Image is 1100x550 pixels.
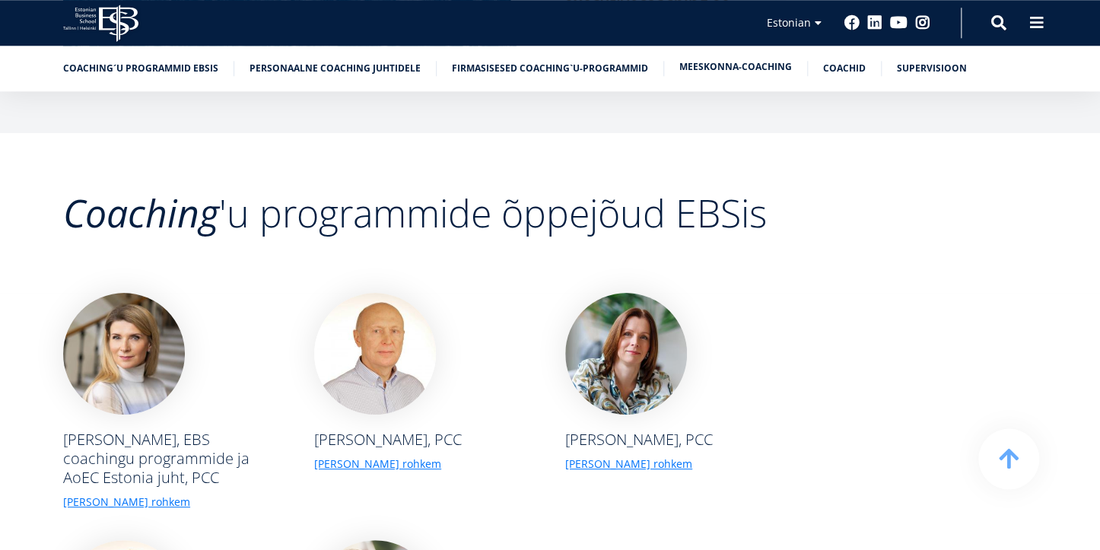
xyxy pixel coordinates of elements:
em: Coaching [63,187,219,239]
a: Firmasisesed coaching`u-programmid [452,61,648,76]
h2: 'u programmide õppejõud EBSis [63,194,786,232]
a: [PERSON_NAME] rohkem [314,456,441,472]
div: [PERSON_NAME], EBS coachingu programmide ja AoEC Estonia juht, PCC [63,430,284,487]
a: Youtube [890,15,908,30]
a: SUPERVISIOON [897,61,967,76]
a: [PERSON_NAME] rohkem [63,494,190,510]
a: Meeskonna-coaching [679,59,792,75]
img: Merle Viirmaa foto [63,293,185,415]
a: Coachid [823,61,866,76]
img: Peep Aaviksoo, PCC [314,293,436,415]
div: [PERSON_NAME], PCC [565,430,713,449]
a: Instagram [915,15,930,30]
a: Coaching´u programmid EBSis [63,61,218,76]
a: [PERSON_NAME] rohkem [565,456,692,472]
img: Katrin Oblikas-Peretti foto [565,293,687,415]
a: Personaalne coaching juhtidele [250,61,421,76]
a: Facebook [844,15,860,30]
a: Linkedin [867,15,882,30]
div: [PERSON_NAME], PCC [314,430,462,449]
